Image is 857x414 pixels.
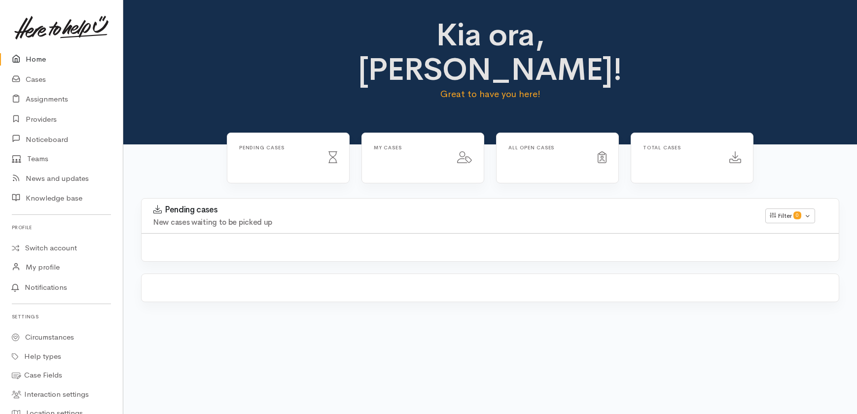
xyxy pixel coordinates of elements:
span: 0 [793,211,801,219]
h6: Total cases [643,145,717,150]
h6: Profile [12,221,111,234]
h3: Pending cases [153,205,753,215]
p: Great to have you here! [319,87,662,101]
h1: Kia ora, [PERSON_NAME]! [319,18,662,87]
h6: Settings [12,310,111,323]
button: Filter0 [765,208,815,223]
h6: Pending cases [239,145,317,150]
h6: All Open cases [508,145,586,150]
h4: New cases waiting to be picked up [153,218,753,227]
h6: My cases [374,145,445,150]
